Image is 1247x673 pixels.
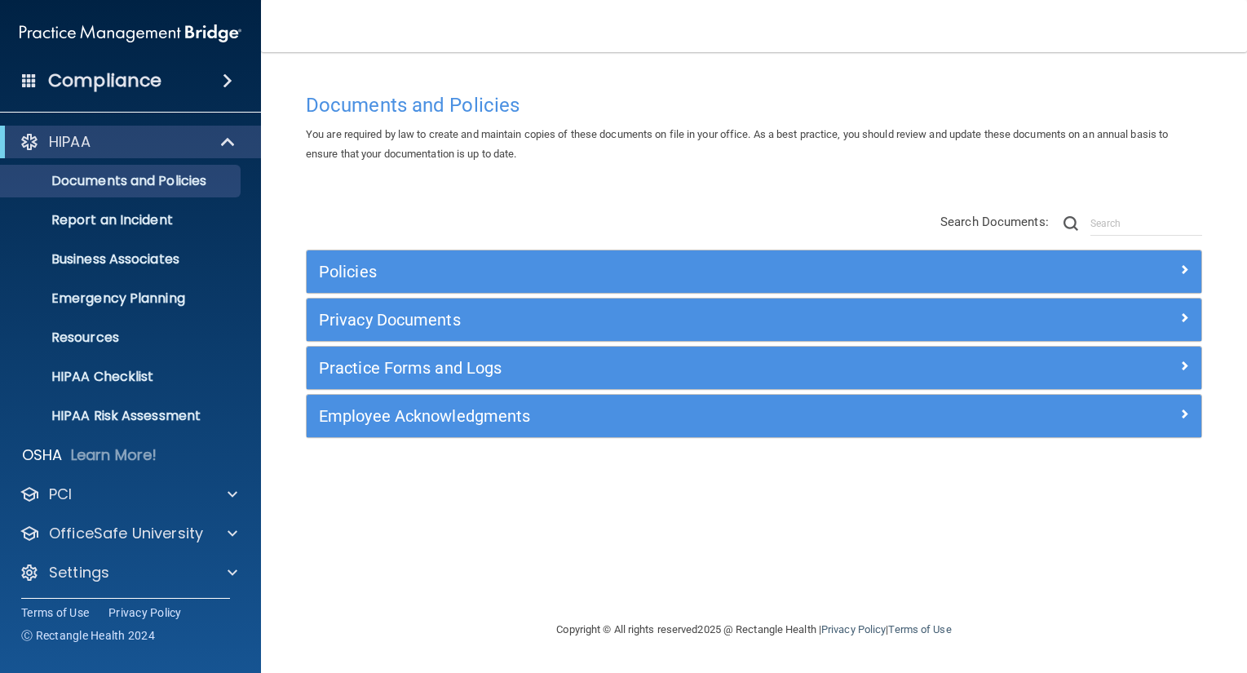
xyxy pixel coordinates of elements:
p: OSHA [22,445,63,465]
div: Copyright © All rights reserved 2025 @ Rectangle Health | | [457,604,1052,656]
h4: Compliance [48,69,161,92]
a: Privacy Policy [821,623,886,635]
a: Privacy Policy [108,604,182,621]
p: HIPAA Risk Assessment [11,408,233,424]
a: Terms of Use [888,623,951,635]
a: PCI [20,485,237,504]
p: Learn More! [71,445,157,465]
a: Terms of Use [21,604,89,621]
img: ic-search.3b580494.png [1063,216,1078,231]
a: OfficeSafe University [20,524,237,543]
a: Employee Acknowledgments [319,403,1189,429]
a: Privacy Documents [319,307,1189,333]
p: Emergency Planning [11,290,233,307]
p: Resources [11,330,233,346]
a: HIPAA [20,132,237,152]
h4: Documents and Policies [306,95,1202,116]
p: Documents and Policies [11,173,233,189]
p: OfficeSafe University [49,524,203,543]
h5: Privacy Documents [319,311,966,329]
p: Report an Incident [11,212,233,228]
h5: Practice Forms and Logs [319,359,966,377]
span: You are required by law to create and maintain copies of these documents on file in your office. ... [306,128,1168,160]
a: Policies [319,259,1189,285]
p: PCI [49,485,72,504]
a: Practice Forms and Logs [319,355,1189,381]
h5: Employee Acknowledgments [319,407,966,425]
img: PMB logo [20,17,241,50]
p: HIPAA [49,132,91,152]
span: Ⓒ Rectangle Health 2024 [21,627,155,644]
input: Search [1090,211,1202,236]
a: Settings [20,563,237,582]
p: HIPAA Checklist [11,369,233,385]
h5: Policies [319,263,966,281]
span: Search Documents: [940,215,1049,229]
p: Settings [49,563,109,582]
p: Business Associates [11,251,233,268]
